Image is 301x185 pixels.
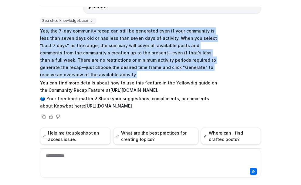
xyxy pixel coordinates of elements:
[40,128,111,145] button: Help me troubleshoot an access issue.
[40,79,218,94] p: You can find more details about how to use this feature in the Yellowdig guide on the Community R...
[40,95,218,110] p: 🗳️ Your feedback matters! Share your suggestions, compliments, or comments about Knowbot here:
[113,128,198,145] button: What are the best practices for creating topics?
[110,87,157,93] a: [URL][DOMAIN_NAME]
[40,18,96,24] span: Searched knowledge base
[40,27,218,78] p: Yes, the 7-day community recap can still be generated even if your community is less than seven d...
[85,103,132,108] a: [URL][DOMAIN_NAME]
[201,128,261,145] button: Where can I find drafted posts?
